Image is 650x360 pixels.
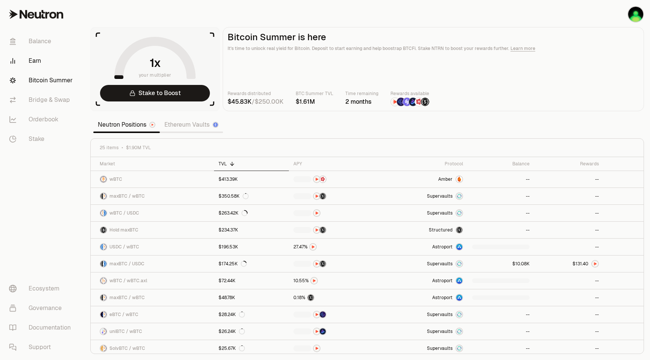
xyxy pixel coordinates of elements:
[510,45,535,51] a: Learn more
[456,176,462,182] img: Amber
[289,340,381,357] a: NTRN
[534,239,603,255] a: --
[592,261,598,267] img: NTRN Logo
[3,279,81,298] a: Ecosystem
[160,117,223,132] a: Ethereum Vaults
[289,205,381,221] a: NTRN
[381,323,468,340] a: SupervaultsSupervaults
[289,306,381,323] a: NTRNEtherFi Points
[427,312,453,318] span: Supervaults
[104,261,106,267] img: USDC Logo
[214,340,289,357] a: $25.67K
[415,98,423,106] img: Mars Fragments
[381,256,468,272] a: SupervaultsSupervaults
[381,289,468,306] a: Astroport
[314,210,320,216] img: NTRN
[104,328,106,334] img: wBTC Logo
[468,171,534,188] a: --
[104,312,106,318] img: wBTC Logo
[100,85,210,101] a: Stake to Boost
[534,323,603,340] a: --
[381,188,468,204] a: SupervaultsSupervaults
[109,328,142,334] span: uniBTC / wBTC
[534,188,603,204] a: --
[456,261,462,267] img: Supervaults
[308,295,314,301] img: Structured Points
[91,205,214,221] a: wBTC LogoUSDC LogowBTC / USDC
[468,188,534,204] a: --
[314,312,320,318] img: NTRN
[293,345,377,352] button: NTRN
[91,239,214,255] a: USDC LogowBTC LogoUSDC / wBTC
[104,278,106,284] img: wBTC.axl Logo
[104,295,106,301] img: wBTC Logo
[320,176,326,182] img: Mars Fragments
[91,188,214,204] a: maxBTC LogowBTC LogomaxBTC / wBTC
[104,210,106,216] img: USDC Logo
[3,110,81,129] a: Orderbook
[3,337,81,357] a: Support
[534,340,603,357] a: --
[534,171,603,188] a: --
[314,328,320,334] img: NTRN
[100,328,103,334] img: uniBTC Logo
[320,328,326,334] img: Bedrock Diamonds
[214,205,289,221] a: $263.42K
[100,345,103,351] img: SolvBTC Logo
[214,256,289,272] a: $174.25K
[293,277,377,284] button: NTRN
[100,227,106,233] img: maxBTC Logo
[293,243,377,251] button: NTRN
[3,51,81,71] a: Earn
[100,210,103,216] img: wBTC Logo
[109,345,145,351] span: SolvBTC / wBTC
[150,123,155,127] img: Neutron Logo
[219,227,238,233] div: $234.37K
[214,239,289,255] a: $196.53K
[534,222,603,238] a: --
[432,295,453,301] span: Astroport
[534,256,603,272] a: NTRN Logo
[228,97,284,106] div: /
[314,345,320,351] img: NTRN
[397,98,405,106] img: EtherFi Points
[219,210,248,216] div: $263.42K
[293,294,377,301] button: Structured Points
[100,295,103,301] img: maxBTC Logo
[3,318,81,337] a: Documentation
[345,90,378,97] p: Time remaining
[432,278,453,284] span: Astroport
[314,176,320,182] img: NTRN
[456,193,462,199] img: Supervaults
[104,193,106,199] img: wBTC Logo
[381,205,468,221] a: SupervaultsSupervaults
[219,328,245,334] div: $26.24K
[539,161,599,167] div: Rewards
[100,278,103,284] img: wBTC Logo
[456,312,462,318] img: Supervaults
[214,171,289,188] a: $413.39K
[427,328,453,334] span: Supervaults
[456,328,462,334] img: Supervaults
[214,272,289,289] a: $72.44K
[293,226,377,234] button: NTRNStructured Points
[468,222,534,238] a: --
[91,306,214,323] a: eBTC LogowBTC LogoeBTC / wBTC
[104,345,106,351] img: wBTC Logo
[91,323,214,340] a: uniBTC LogowBTC LogouniBTC / wBTC
[109,193,145,199] span: maxBTC / wBTC
[314,261,320,267] img: NTRN
[91,222,214,238] a: maxBTC LogoHold maxBTC
[109,278,147,284] span: wBTC / wBTC.axl
[289,323,381,340] a: NTRNBedrock Diamonds
[3,298,81,318] a: Governance
[456,210,462,216] img: Supervaults
[534,306,603,323] a: --
[289,171,381,188] a: NTRNMars Fragments
[293,328,377,335] button: NTRNBedrock Diamonds
[109,244,139,250] span: USDC / wBTC
[427,210,453,216] span: Supervaults
[534,272,603,289] a: --
[534,205,603,221] a: --
[391,98,399,106] img: NTRN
